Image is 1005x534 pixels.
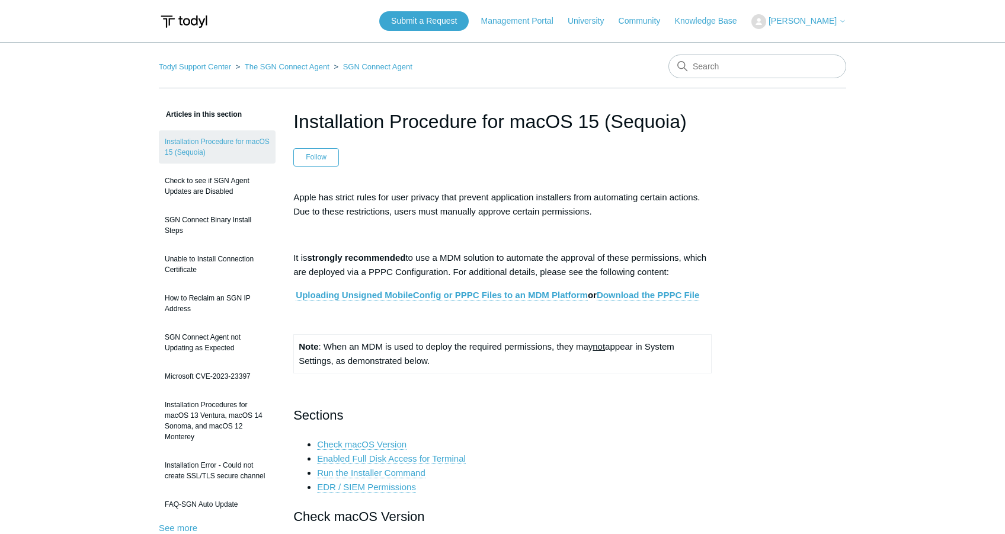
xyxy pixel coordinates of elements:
[293,405,712,426] h2: Sections
[293,190,712,219] p: Apple has strict rules for user privacy that prevent application installers from automating certa...
[751,14,846,29] button: [PERSON_NAME]
[293,107,712,136] h1: Installation Procedure for macOS 15 (Sequoia)
[159,62,231,71] a: Todyl Support Center
[317,439,407,450] a: Check macOS Version
[296,290,588,300] a: Uploading Unsigned MobileConfig or PPPC Files to an MDM Platform
[593,341,605,351] span: not
[293,148,339,166] button: Follow Article
[317,468,425,478] a: Run the Installer Command
[317,482,416,493] a: EDR / SIEM Permissions
[481,15,565,27] a: Management Portal
[294,334,712,373] td: : When an MDM is used to deploy the required permissions, they may appear in System Settings, as ...
[343,62,412,71] a: SGN Connect Agent
[159,523,197,533] a: See more
[668,55,846,78] input: Search
[597,290,699,300] a: Download the PPPC File
[331,62,412,71] li: SGN Connect Agent
[769,16,837,25] span: [PERSON_NAME]
[159,248,276,281] a: Unable to Install Connection Certificate
[159,365,276,388] a: Microsoft CVE-2023-23397
[296,290,699,300] strong: or
[159,110,242,119] span: Articles in this section
[159,326,276,359] a: SGN Connect Agent not Updating as Expected
[379,11,469,31] a: Submit a Request
[159,130,276,164] a: Installation Procedure for macOS 15 (Sequoia)
[568,15,616,27] a: University
[308,252,406,263] strong: strongly recommended
[299,341,318,351] strong: Note
[159,170,276,203] a: Check to see if SGN Agent Updates are Disabled
[159,11,209,33] img: Todyl Support Center Help Center home page
[159,287,276,320] a: How to Reclaim an SGN IP Address
[675,15,749,27] a: Knowledge Base
[245,62,329,71] a: The SGN Connect Agent
[293,251,712,279] p: It is to use a MDM solution to automate the approval of these permissions, which are deployed via...
[619,15,673,27] a: Community
[233,62,332,71] li: The SGN Connect Agent
[159,394,276,448] a: Installation Procedures for macOS 13 Ventura, macOS 14 Sonoma, and macOS 12 Monterey
[159,493,276,516] a: FAQ-SGN Auto Update
[293,506,712,527] h2: Check macOS Version
[159,209,276,242] a: SGN Connect Binary Install Steps
[159,62,233,71] li: Todyl Support Center
[159,454,276,487] a: Installation Error - Could not create SSL/TLS secure channel
[317,453,466,464] a: Enabled Full Disk Access for Terminal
